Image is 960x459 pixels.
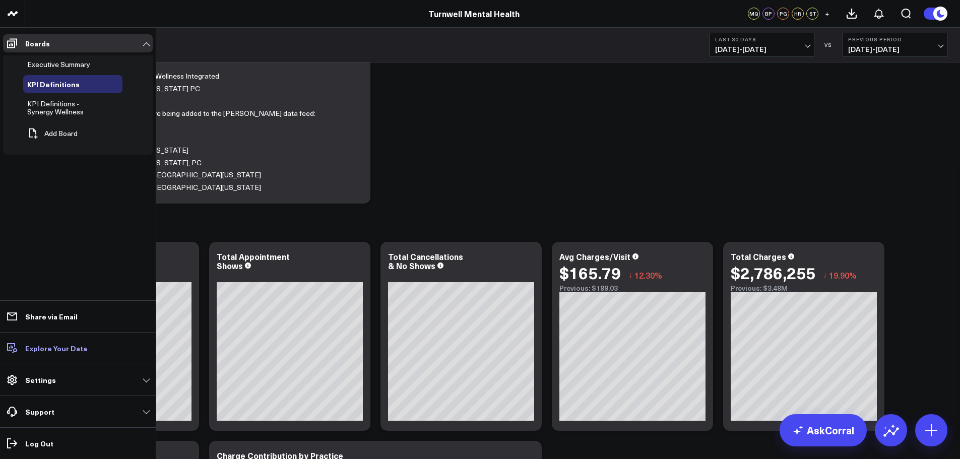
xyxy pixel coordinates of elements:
[780,414,867,446] a: AskCorral
[559,251,630,262] div: Avg Charges/Visit
[27,99,84,116] span: KPI Definitions - Synergy Wellness
[388,251,463,271] div: Total Cancellations & No Shows
[45,36,363,193] div: Please note that the following [PERSON_NAME] brands / practices are represented:
[628,269,632,282] span: ↓
[848,36,942,42] b: Previous Period
[819,42,838,48] div: VS
[762,8,775,20] div: BP
[66,157,355,169] li: Turnwell Mental Health of [US_STATE], PC
[66,58,355,71] li: Midwest Wellness Institute
[715,45,809,53] span: [DATE] - [DATE]
[821,8,833,20] button: +
[66,70,355,83] li: Synergy: Mental Health and Wellness Integrated
[66,169,355,181] li: Turnwell Mental Health of [GEOGRAPHIC_DATA][US_STATE]
[559,264,621,282] div: $165.79
[715,36,809,42] b: Last 30 Days
[731,251,786,262] div: Total Charges
[843,33,947,57] button: Previous Period[DATE]-[DATE]
[25,439,53,447] p: Log Out
[25,39,50,47] p: Boards
[823,269,827,282] span: ↓
[45,107,355,120] p: The following brands / practices are being added to the [PERSON_NAME] data feed:
[25,312,78,320] p: Share via Email
[710,33,814,57] button: Last 30 Days[DATE]-[DATE]
[829,270,857,281] span: 19.90%
[748,8,760,20] div: MQ
[777,8,789,20] div: PG
[27,100,105,116] a: KPI Definitions - Synergy Wellness
[428,8,520,19] a: Turnwell Mental Health
[806,8,818,20] div: ST
[25,344,87,352] p: Explore Your Data
[731,284,877,292] div: Previous: $3.48M
[848,45,942,53] span: [DATE] - [DATE]
[66,144,355,157] li: Turnwell Mental Health of [US_STATE]
[66,181,355,194] li: Turnwell Mental Health of [GEOGRAPHIC_DATA][US_STATE]
[731,264,815,282] div: $2,786,255
[559,284,706,292] div: Previous: $189.03
[66,83,355,95] li: Turnwell Mental Health of [US_STATE] PC
[27,80,80,88] a: KPI Definitions
[66,132,355,145] li: [US_STATE] Psychiatry
[825,10,829,17] span: +
[217,251,290,271] div: Total Appointment Shows
[27,79,80,89] span: KPI Definitions
[634,270,662,281] span: 12.30%
[27,59,90,69] span: Executive Summary
[792,8,804,20] div: HR
[25,408,54,416] p: Support
[27,60,90,69] a: Executive Summary
[3,434,153,452] a: Log Out
[25,376,56,384] p: Settings
[23,122,78,145] button: Add Board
